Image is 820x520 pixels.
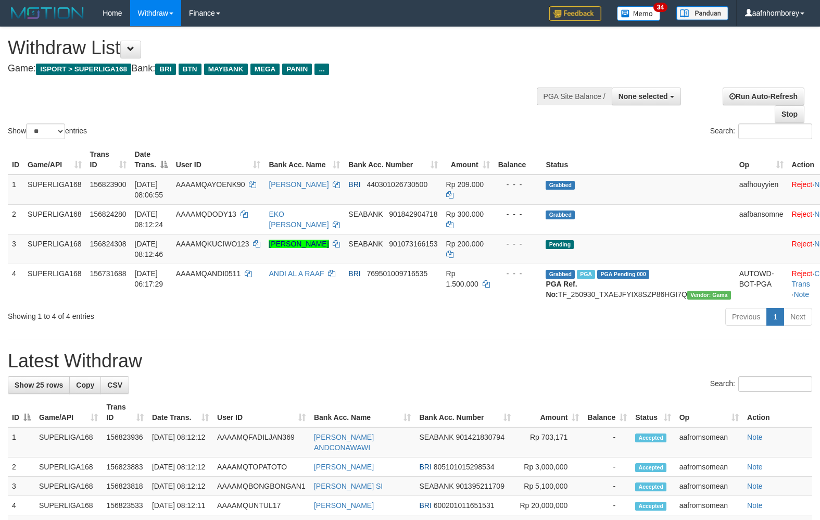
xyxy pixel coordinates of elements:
td: - [583,477,631,496]
th: Balance [494,145,542,175]
span: Accepted [635,434,666,442]
span: Accepted [635,502,666,511]
span: Accepted [635,463,666,472]
span: Rp 200.000 [446,240,484,248]
td: AAAAMQBONGBONGAN1 [213,477,310,496]
a: [PERSON_NAME] [314,501,374,510]
th: Trans ID: activate to sort column ascending [102,398,147,427]
th: Trans ID: activate to sort column ascending [86,145,131,175]
span: ISPORT > SUPERLIGA168 [36,64,131,75]
td: Rp 703,171 [515,427,583,457]
a: Note [747,433,763,441]
select: Showentries [26,123,65,139]
td: 2 [8,457,35,477]
td: SUPERLIGA168 [35,457,102,477]
span: Copy 805101015298534 to clipboard [434,463,495,471]
th: Op: activate to sort column ascending [675,398,743,427]
span: Grabbed [546,270,575,279]
span: SEABANK [419,482,453,490]
span: BRI [348,180,360,189]
td: aafbansomne [735,204,788,234]
td: AUTOWD-BOT-PGA [735,264,788,304]
td: TF_250930_TXAEJFYIX8SZP86HGI7Q [541,264,735,304]
span: ... [314,64,329,75]
span: Rp 1.500.000 [446,269,478,288]
label: Search: [710,123,812,139]
input: Search: [738,123,812,139]
td: Rp 3,000,000 [515,457,583,477]
td: 1 [8,175,23,205]
th: Amount: activate to sort column ascending [515,398,583,427]
th: Game/API: activate to sort column ascending [23,145,86,175]
a: [PERSON_NAME] [269,180,329,189]
th: Bank Acc. Number: activate to sort column ascending [344,145,441,175]
span: Copy 600201011651531 to clipboard [434,501,495,510]
a: Reject [792,210,813,218]
div: PGA Site Balance / [537,88,612,105]
span: Pending [546,240,574,249]
th: Bank Acc. Name: activate to sort column ascending [310,398,415,427]
span: Grabbed [546,181,575,190]
td: SUPERLIGA168 [35,496,102,515]
span: Copy 901842904718 to clipboard [389,210,437,218]
span: [DATE] 08:12:24 [135,210,163,229]
th: Op: activate to sort column ascending [735,145,788,175]
label: Show entries [8,123,87,139]
td: - [583,427,631,457]
span: Copy 440301026730500 to clipboard [367,180,427,189]
span: Copy [76,381,94,389]
td: Rp 20,000,000 [515,496,583,515]
span: PGA Pending [597,270,649,279]
td: SUPERLIGA168 [35,427,102,457]
a: Note [793,290,809,299]
a: Copy [69,376,101,394]
a: [PERSON_NAME] ANDCONAWAWI [314,433,374,452]
a: ANDI AL A RAAF [269,269,324,278]
td: 2 [8,204,23,234]
span: BRI [419,501,431,510]
td: SUPERLIGA168 [35,477,102,496]
label: Search: [710,376,812,392]
span: Copy 901395211709 to clipboard [456,482,504,490]
td: 156823936 [102,427,147,457]
span: Rp 300.000 [446,210,484,218]
span: AAAAMQAYOENK90 [176,180,245,189]
a: CSV [100,376,129,394]
a: Previous [725,308,767,326]
span: 156824308 [90,240,127,248]
td: aafhouyyien [735,175,788,205]
td: [DATE] 08:12:11 [148,496,213,515]
td: - [583,457,631,477]
a: Reject [792,269,813,278]
td: 156823883 [102,457,147,477]
div: - - - [498,179,538,190]
td: aafromsomean [675,427,743,457]
a: [PERSON_NAME] [269,240,329,248]
span: Rp 209.000 [446,180,484,189]
a: Reject [792,180,813,189]
span: [DATE] 06:17:29 [135,269,163,288]
span: [DATE] 08:12:46 [135,240,163,258]
td: [DATE] 08:12:12 [148,477,213,496]
td: AAAAMQTOPATOTO [213,457,310,477]
img: MOTION_logo.png [8,5,87,21]
th: Status [541,145,735,175]
span: Vendor URL: https://trx31.1velocity.biz [687,291,731,300]
span: Copy 769501009716535 to clipboard [367,269,427,278]
span: SEABANK [348,210,383,218]
th: Game/API: activate to sort column ascending [35,398,102,427]
span: Marked by aafromsomean [577,270,595,279]
input: Search: [738,376,812,392]
span: AAAAMQANDI0511 [176,269,241,278]
span: BRI [155,64,175,75]
th: Bank Acc. Name: activate to sort column ascending [264,145,344,175]
span: CSV [107,381,122,389]
th: Balance: activate to sort column ascending [583,398,631,427]
span: Copy 901421830794 to clipboard [456,433,504,441]
a: Stop [775,105,804,123]
td: 156823533 [102,496,147,515]
span: AAAAMQDODY13 [176,210,236,218]
span: BTN [179,64,201,75]
div: - - - [498,239,538,249]
a: Show 25 rows [8,376,70,394]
